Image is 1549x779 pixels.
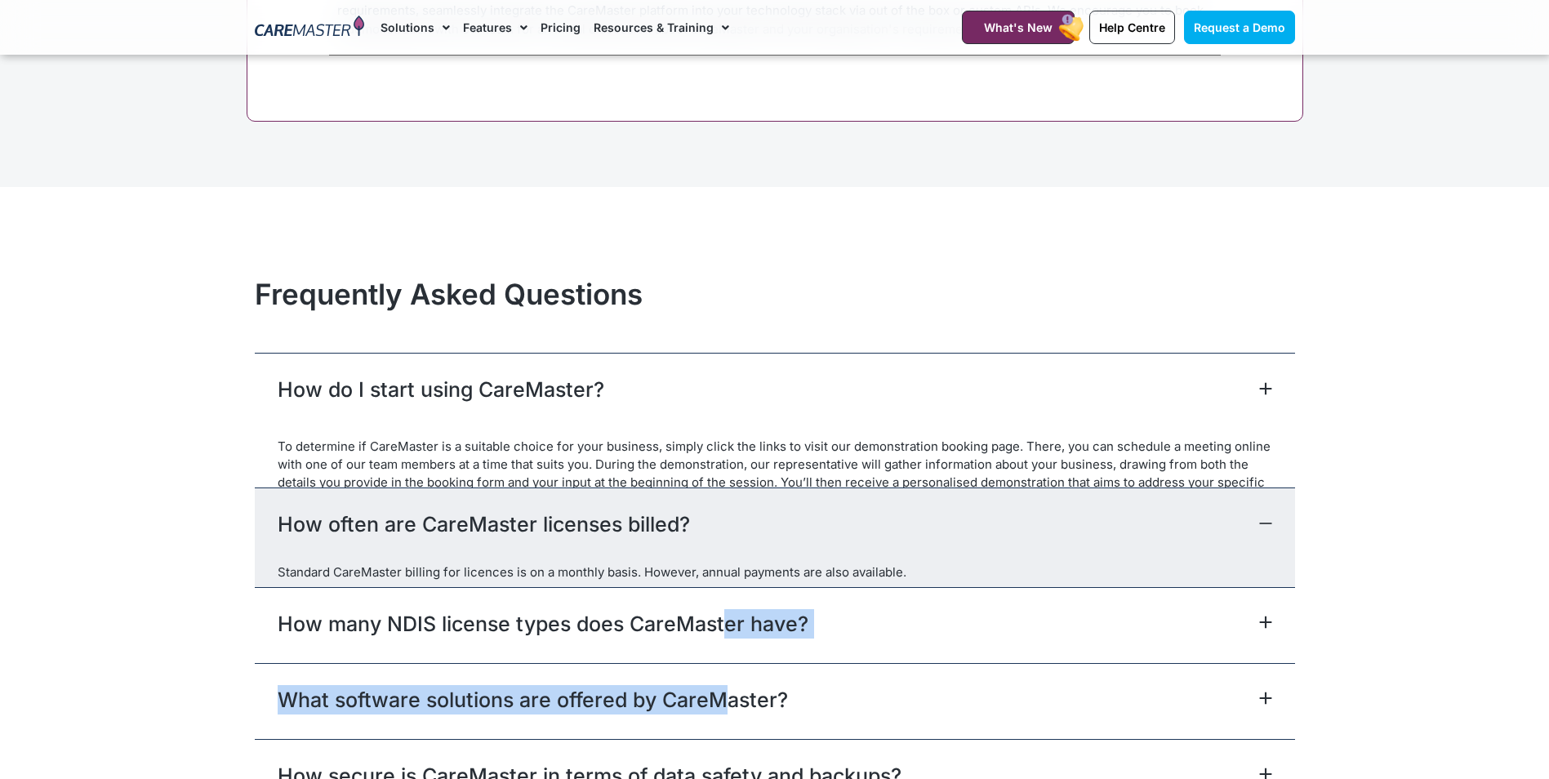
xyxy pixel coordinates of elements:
[255,563,1295,587] div: How often are CareMaster licenses billed?
[1089,11,1175,44] a: Help Centre
[1194,20,1285,34] span: Request a Demo
[962,11,1075,44] a: What's New
[255,277,1295,311] h2: Frequently Asked Questions
[984,20,1053,34] span: What's New
[255,429,1295,487] div: How do I start using CareMaster?
[255,353,1295,429] div: How do I start using CareMaster?
[278,438,1272,527] p: To determine if CareMaster is a suitable choice for your business, simply click the links to visi...
[255,587,1295,663] div: How many NDIS license types does CareMaster have?
[1099,20,1165,34] span: Help Centre
[278,375,604,404] a: How do I start using CareMaster?
[255,663,1295,739] div: What software solutions are offered by CareMaster?
[278,609,808,639] a: How many NDIS license types does CareMaster have?
[278,563,1272,581] p: Standard CareMaster billing for licences is on a monthly basis. However, annual payments are also...
[278,510,690,539] a: How often are CareMaster licenses billed?
[1184,11,1295,44] a: Request a Demo
[255,487,1295,563] div: How often are CareMaster licenses billed?
[255,16,365,40] img: CareMaster Logo
[278,685,788,714] a: What software solutions are offered by CareMaster?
